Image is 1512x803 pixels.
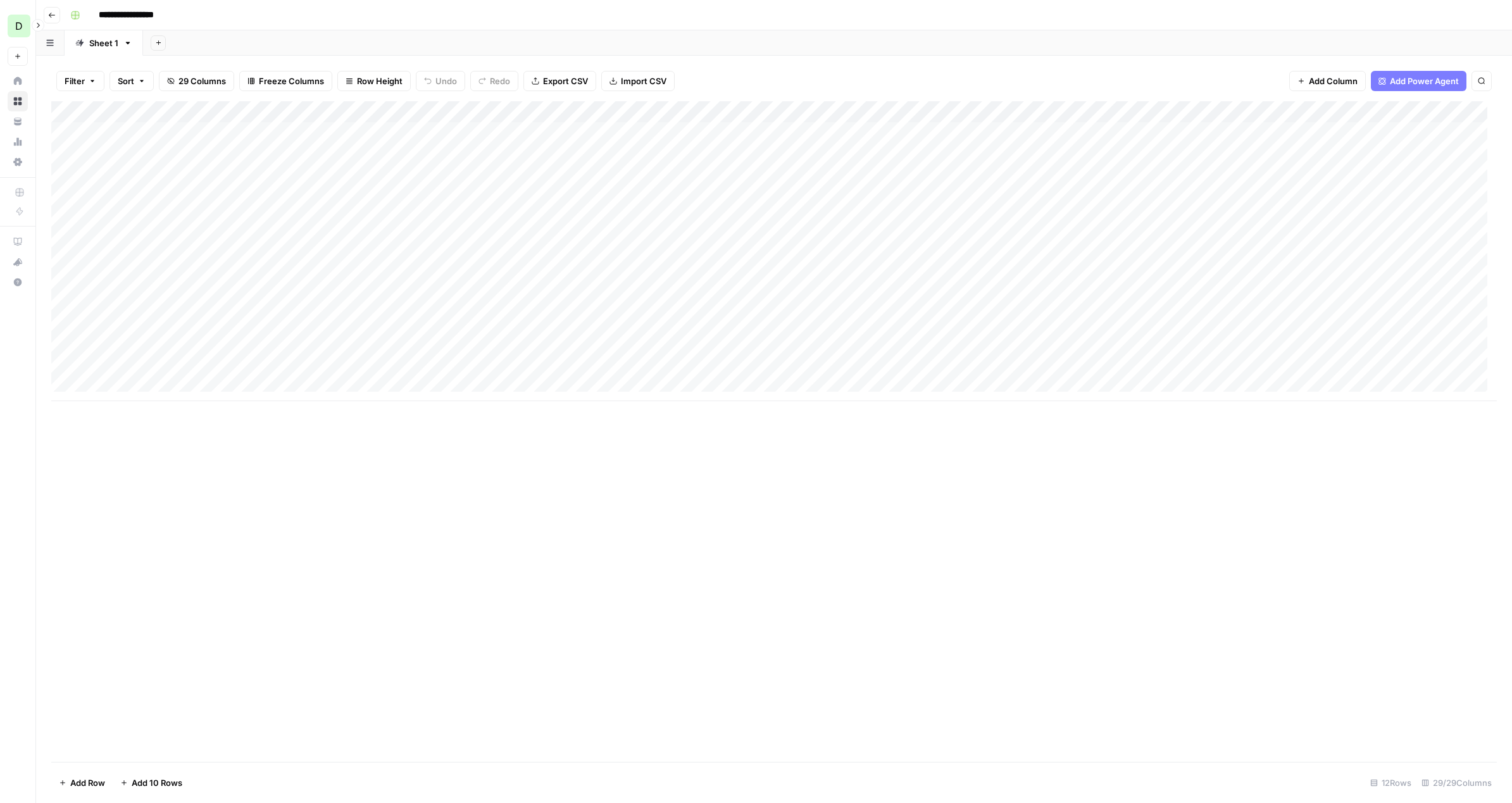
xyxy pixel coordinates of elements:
[8,71,28,91] a: Home
[159,71,234,91] button: 29 Columns
[8,152,28,172] a: Settings
[239,71,332,91] button: Freeze Columns
[65,75,85,87] span: Filter
[178,75,226,87] span: 29 Columns
[109,71,154,91] button: Sort
[1416,773,1497,793] div: 29/29 Columns
[118,75,134,87] span: Sort
[601,71,675,91] button: Import CSV
[15,18,23,34] span: D
[56,71,104,91] button: Filter
[435,75,457,87] span: Undo
[8,91,28,111] a: Browse
[113,773,190,793] button: Add 10 Rows
[51,773,113,793] button: Add Row
[1390,75,1459,87] span: Add Power Agent
[65,30,143,56] a: Sheet 1
[89,37,118,49] div: Sheet 1
[1309,75,1358,87] span: Add Column
[8,232,28,252] a: AirOps Academy
[8,252,27,271] div: What's new?
[1365,773,1416,793] div: 12 Rows
[8,132,28,152] a: Usage
[543,75,588,87] span: Export CSV
[470,71,518,91] button: Redo
[8,10,28,42] button: Workspace: DomoAI
[1371,71,1466,91] button: Add Power Agent
[337,71,411,91] button: Row Height
[621,75,666,87] span: Import CSV
[259,75,324,87] span: Freeze Columns
[132,776,182,789] span: Add 10 Rows
[8,111,28,132] a: Your Data
[357,75,403,87] span: Row Height
[1289,71,1366,91] button: Add Column
[523,71,596,91] button: Export CSV
[416,71,465,91] button: Undo
[490,75,510,87] span: Redo
[70,776,105,789] span: Add Row
[8,272,28,292] button: Help + Support
[8,252,28,272] button: What's new?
